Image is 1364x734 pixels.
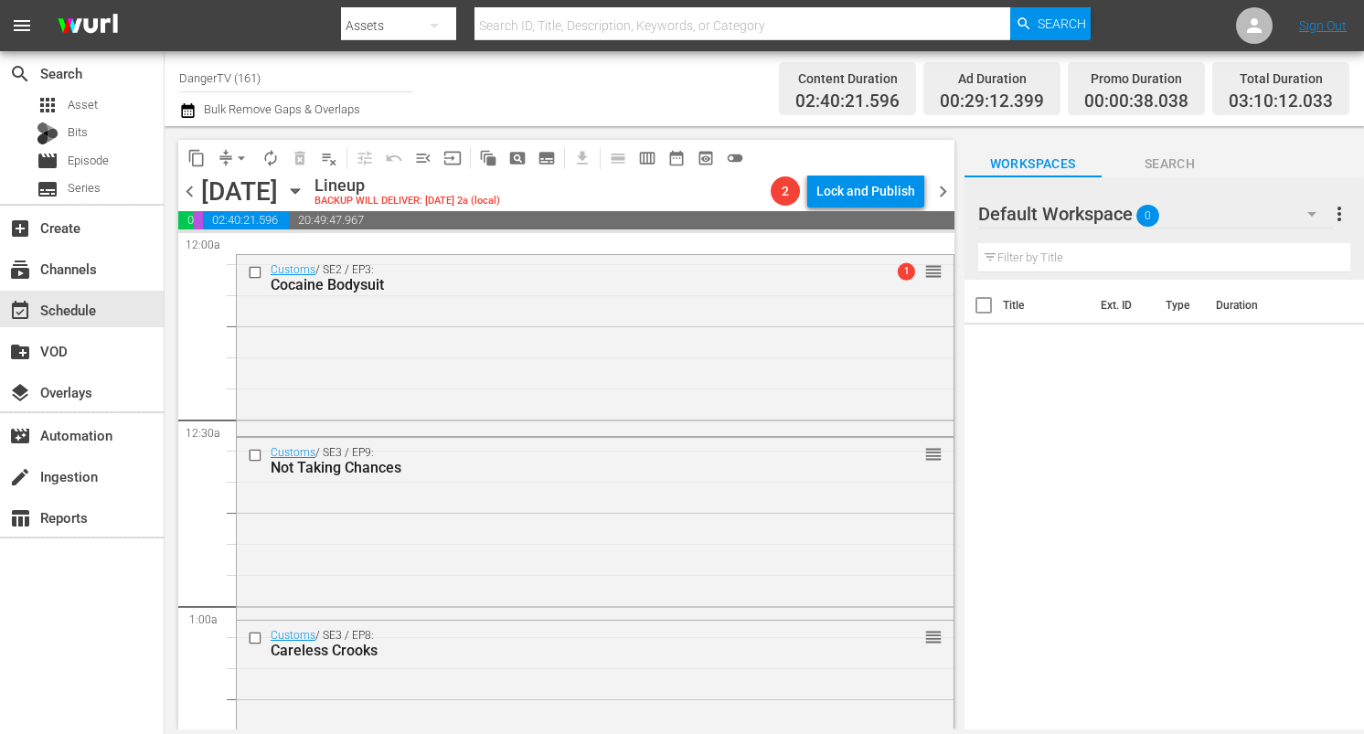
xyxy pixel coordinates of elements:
span: chevron_right [932,180,954,203]
div: Ad Duration [940,66,1044,91]
div: Content Duration [795,66,900,91]
span: Search [9,63,31,85]
span: playlist_remove_outlined [320,149,338,167]
div: Bits [37,122,59,144]
button: reorder [924,261,943,280]
div: Cocaine Bodysuit [271,276,855,293]
span: Series [37,178,59,200]
a: Sign Out [1299,18,1347,33]
span: Month Calendar View [662,144,691,173]
button: Lock and Publish [807,175,924,207]
span: Bits [68,123,88,142]
div: / SE2 / EP3: [271,263,855,293]
span: date_range_outlined [667,149,686,167]
span: Day Calendar View [597,140,633,176]
span: 03:10:12.033 [1229,91,1333,112]
span: pageview_outlined [508,149,527,167]
th: Type [1155,280,1205,331]
span: Channels [9,259,31,281]
span: Select an event to delete [285,144,314,173]
span: Asset [37,94,59,116]
span: Reports [9,507,31,529]
span: Revert to Primary Episode [379,144,409,173]
span: autorenew_outlined [261,149,280,167]
button: reorder [924,627,943,645]
span: Copy Lineup [182,144,211,173]
span: 00:00:38.038 [1084,91,1188,112]
span: more_vert [1328,203,1350,225]
span: Episode [68,152,109,170]
span: 0 [1136,197,1159,235]
a: Customs [271,446,315,459]
span: Update Metadata from Key Asset [438,144,467,173]
div: / SE3 / EP9: [271,446,855,476]
span: 00:00:38.038 [194,211,203,229]
span: Create [9,218,31,239]
span: 00:29:12.399 [940,91,1044,112]
div: Lock and Publish [816,175,915,207]
div: Lineup [314,176,500,196]
div: / SE3 / EP8: [271,629,855,659]
span: Create Series Block [532,144,561,173]
span: content_copy [187,149,206,167]
span: Overlays [9,382,31,404]
span: Search [1038,7,1086,40]
div: Promo Duration [1084,66,1188,91]
div: [DATE] [201,176,278,207]
span: input [443,149,462,167]
div: Total Duration [1229,66,1333,91]
span: 20:49:47.967 [289,211,954,229]
div: BACKUP WILL DELIVER: [DATE] 2a (local) [314,196,500,207]
span: 02:40:21.596 [795,91,900,112]
div: Not Taking Chances [271,459,855,476]
span: Automation [9,425,31,447]
span: 00:29:12.399 [178,211,194,229]
span: Remove Gaps & Overlaps [211,144,256,173]
span: Series [68,179,101,197]
th: Title [1003,280,1090,331]
span: reorder [924,627,943,647]
span: subtitles_outlined [538,149,556,167]
span: menu [11,15,33,37]
button: more_vert [1328,192,1350,236]
span: Clear Lineup [314,144,344,173]
span: reorder [924,261,943,282]
span: Workspaces [964,153,1102,176]
span: 2 [771,184,800,198]
span: VOD [9,341,31,363]
span: compress [217,149,235,167]
button: reorder [924,444,943,463]
span: Ingestion [9,466,31,488]
span: toggle_off [726,149,744,167]
span: Week Calendar View [633,144,662,173]
span: 02:40:21.596 [203,211,289,229]
img: ans4CAIJ8jUAAAAAAAAAAAAAAAAAAAAAAAAgQb4GAAAAAAAAAAAAAAAAAAAAAAAAJMjXAAAAAAAAAAAAAAAAAAAAAAAAgAT5G... [44,5,132,48]
span: Bulk Remove Gaps & Overlaps [201,102,360,116]
span: Episode [37,150,59,172]
span: 1 [897,263,914,281]
span: chevron_left [178,180,201,203]
button: Search [1010,7,1091,40]
span: menu_open [414,149,432,167]
span: auto_awesome_motion_outlined [479,149,497,167]
th: Ext. ID [1090,280,1155,331]
a: Customs [271,263,315,276]
span: Search [1102,153,1239,176]
div: Default Workspace [978,188,1334,239]
span: reorder [924,444,943,464]
span: preview_outlined [697,149,715,167]
a: Customs [271,629,315,642]
span: Customize Events [344,140,379,176]
span: View Backup [691,144,720,173]
th: Duration [1205,280,1315,331]
span: Schedule [9,300,31,322]
span: Asset [68,96,98,114]
div: Careless Crooks [271,642,855,659]
span: arrow_drop_down [232,149,250,167]
span: calendar_view_week_outlined [638,149,656,167]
